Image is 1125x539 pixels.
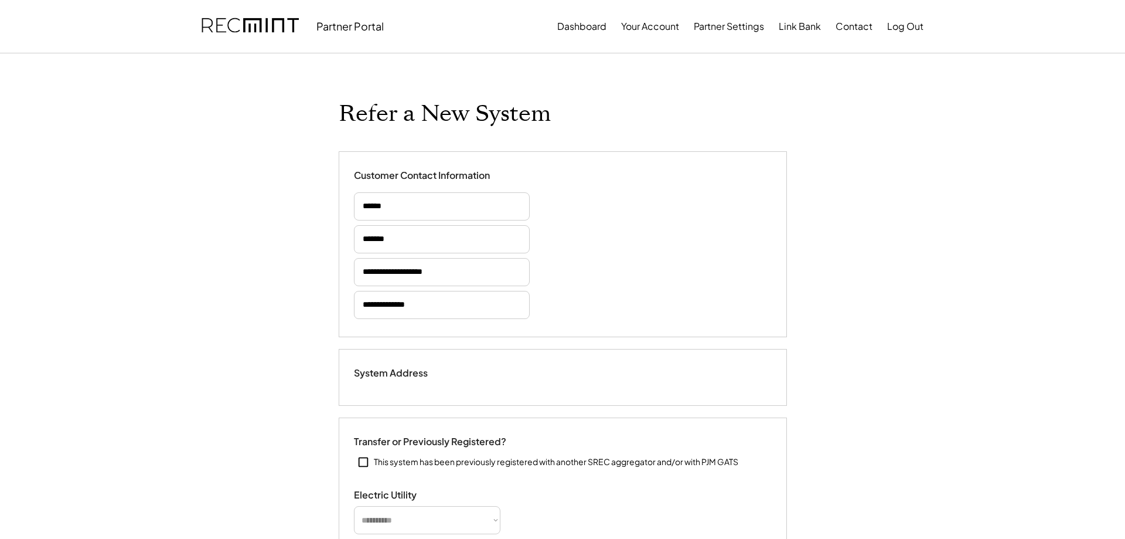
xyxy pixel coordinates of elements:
div: Partner Portal [316,19,384,33]
div: Electric Utility [354,489,471,501]
div: This system has been previously registered with another SREC aggregator and/or with PJM GATS [374,456,738,468]
div: Transfer or Previously Registered? [354,436,506,448]
div: System Address [354,367,471,379]
div: Customer Contact Information [354,170,490,182]
button: Log Out [887,15,923,38]
button: Your Account [621,15,679,38]
button: Link Bank [779,15,821,38]
img: recmint-logotype%403x.png [202,6,299,46]
h1: Refer a New System [339,100,551,128]
button: Contact [836,15,872,38]
button: Partner Settings [694,15,764,38]
button: Dashboard [557,15,606,38]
